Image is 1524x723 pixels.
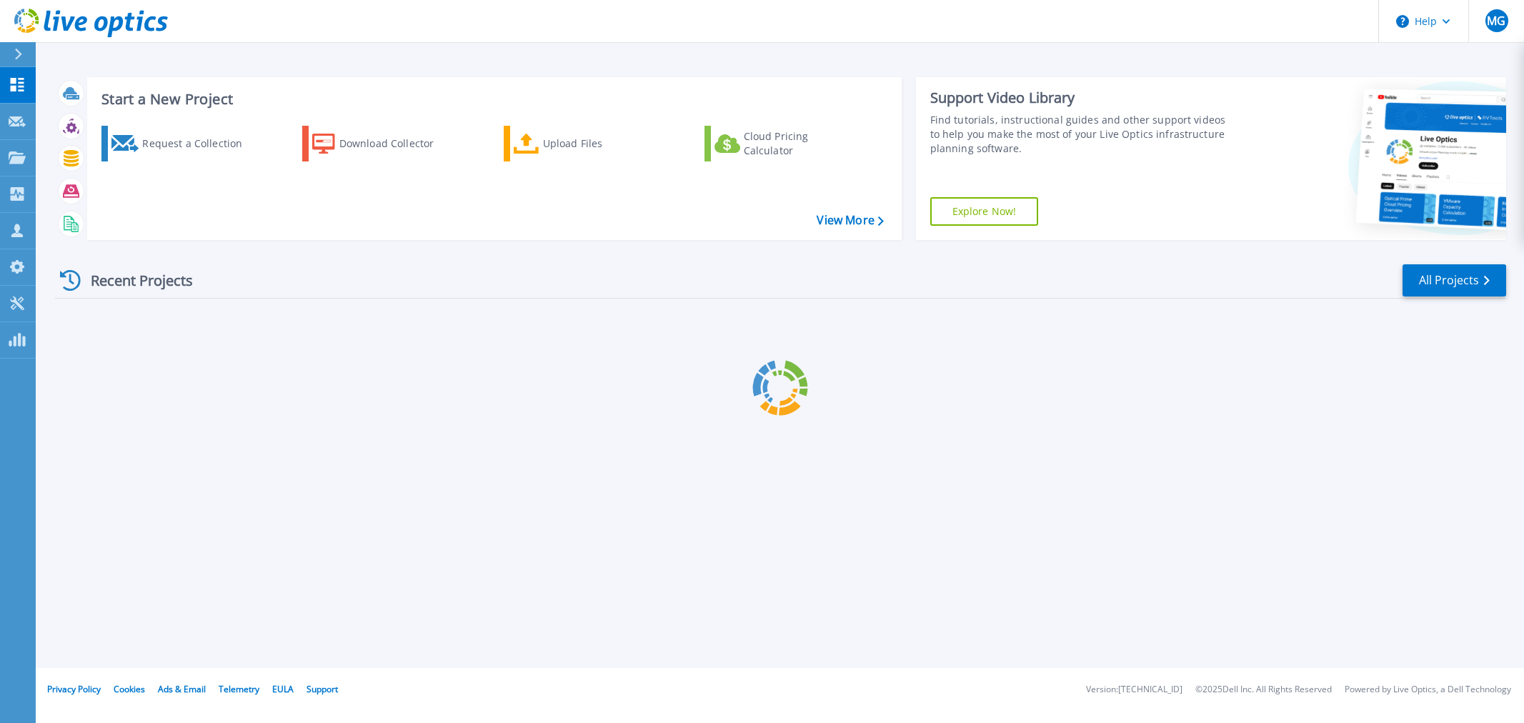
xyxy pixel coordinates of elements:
a: Upload Files [504,126,663,161]
a: View More [817,214,883,227]
div: Find tutorials, instructional guides and other support videos to help you make the most of your L... [930,113,1233,156]
div: Recent Projects [55,263,212,298]
h3: Start a New Project [101,91,883,107]
a: Telemetry [219,683,259,695]
a: All Projects [1403,264,1506,296]
a: Support [307,683,338,695]
a: Privacy Policy [47,683,101,695]
a: Cookies [114,683,145,695]
div: Request a Collection [142,129,257,158]
li: Version: [TECHNICAL_ID] [1086,685,1182,694]
span: MG [1487,15,1505,26]
li: © 2025 Dell Inc. All Rights Reserved [1195,685,1332,694]
div: Support Video Library [930,89,1233,107]
a: Ads & Email [158,683,206,695]
a: Explore Now! [930,197,1039,226]
li: Powered by Live Optics, a Dell Technology [1345,685,1511,694]
a: EULA [272,683,294,695]
div: Download Collector [339,129,454,158]
div: Cloud Pricing Calculator [744,129,858,158]
div: Upload Files [543,129,657,158]
a: Cloud Pricing Calculator [704,126,864,161]
a: Request a Collection [101,126,261,161]
a: Download Collector [302,126,462,161]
